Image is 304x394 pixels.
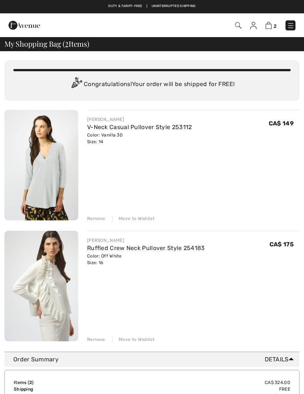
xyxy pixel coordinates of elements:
div: Remove [87,215,105,222]
img: My Info [250,22,257,29]
div: [PERSON_NAME] [87,116,192,123]
div: Color: Vanilla 30 Size: 14 [87,132,192,145]
img: Search [235,22,241,29]
img: Shopping Bag [265,22,272,29]
div: Color: Off White Size: 16 [87,253,205,266]
td: Shipping [14,386,112,393]
td: Items ( ) [14,379,112,386]
div: Remove [87,336,105,343]
div: Order Summary [13,355,297,364]
div: Move to Wishlist [112,336,155,343]
span: My Shopping Bag ( Items) [4,40,89,47]
img: Ruffled Crew Neck Pullover Style 254183 [4,231,78,341]
span: 2 [29,380,32,385]
td: Free [112,386,290,393]
td: CA$ 324.00 [112,379,290,386]
a: V-Neck Casual Pullover Style 253112 [87,124,192,131]
img: Menu [287,22,294,29]
img: 1ère Avenue [9,18,40,33]
span: Details [265,355,297,364]
div: Congratulations! Your order will be shipped for FREE! [13,77,291,92]
img: V-Neck Casual Pullover Style 253112 [4,110,78,220]
a: 1ère Avenue [9,21,40,28]
span: CA$ 149 [269,120,294,127]
div: [PERSON_NAME] [87,237,205,244]
span: 2 [65,38,69,48]
a: 2 [265,21,277,30]
a: Ruffled Crew Neck Pullover Style 254183 [87,244,205,252]
img: Congratulation2.svg [69,77,84,92]
span: CA$ 175 [270,241,294,248]
div: Move to Wishlist [112,215,155,222]
span: 2 [274,23,277,29]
